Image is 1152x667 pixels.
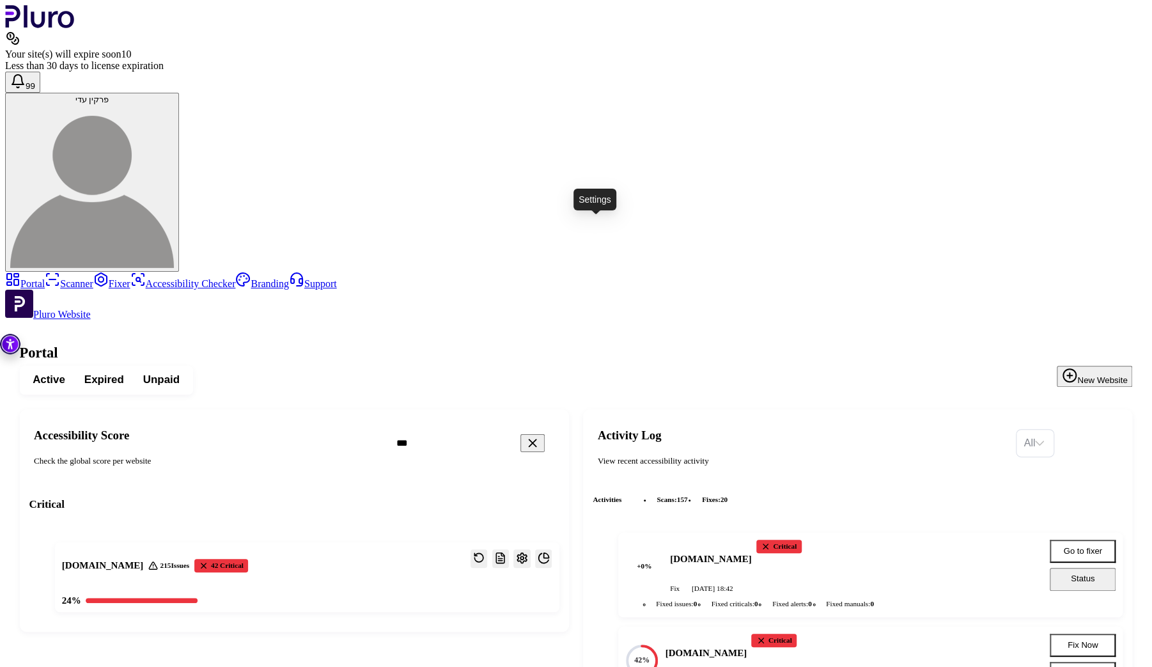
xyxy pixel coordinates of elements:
div: Check the global score per website [34,455,377,467]
div: Settings [573,189,616,210]
button: Reports [492,549,509,568]
a: Branding [235,278,289,289]
div: Fix [DATE] 18:42 [670,584,1031,593]
span: 0 [808,600,812,608]
a: Logo [5,19,75,30]
img: פרקין עדי [10,104,174,268]
span: 157 [677,496,688,503]
span: 0 [693,600,697,608]
button: Reset the cache [471,549,487,568]
span: פרקין עדי [75,95,109,104]
h4: [DOMAIN_NAME] [670,553,751,566]
div: 215 Issues [148,561,189,570]
a: Accessibility Checker [130,278,236,289]
h2: Activity Log [598,428,1007,443]
input: Search [386,430,593,455]
button: Go to fixer [1050,540,1116,563]
button: Open settings [513,549,530,568]
a: Scanner [45,278,93,289]
span: 0 [870,600,874,608]
div: 24 % [62,594,81,608]
span: Unpaid [143,373,180,388]
button: Open notifications, you have 409 new notifications [5,72,40,93]
li: Fixed issues : [651,598,702,610]
h4: [DOMAIN_NAME] [665,647,746,660]
span: Active [33,373,65,388]
span: Expired [84,373,124,388]
button: Fix Now [1050,634,1116,657]
button: Active [23,370,75,391]
h2: Accessibility Score [34,428,377,443]
a: Fixer [93,278,130,289]
button: New Website [1057,366,1132,387]
aside: Sidebar menu [5,272,1147,320]
div: Your site(s) will expire soon [5,49,1147,60]
button: Clear search field [520,434,545,452]
span: 10 [121,49,131,59]
button: Unpaid [134,370,189,391]
h3: [DOMAIN_NAME] [62,559,143,572]
button: Open website overview [535,549,552,568]
div: Less than 30 days to license expiration [5,60,1147,72]
div: Set sorting [1016,429,1054,457]
span: + 0 % [628,551,660,583]
button: פרקין עדיפרקין עדי [5,93,179,272]
li: Fixed alerts : [767,598,816,610]
div: Critical [751,634,797,647]
div: 42 Critical [194,559,249,572]
li: fixes : [697,494,732,506]
a: Open Pluro Website [5,309,91,320]
li: scans : [652,494,692,506]
button: Status [1050,568,1116,591]
li: Fixed criticals : [706,598,763,610]
li: Fixed manuals : [821,598,879,610]
span: 0 [754,600,758,608]
a: Portal [5,278,45,289]
span: 99 [26,81,35,91]
div: Critical [756,540,802,553]
text: 42% [634,655,650,664]
span: 20 [720,496,728,503]
h1: Portal [20,345,1133,361]
h3: Critical [29,498,559,512]
a: Support [289,278,337,289]
button: Expired [75,370,134,391]
div: Activities [593,487,1123,513]
div: View recent accessibility activity [598,455,1007,467]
